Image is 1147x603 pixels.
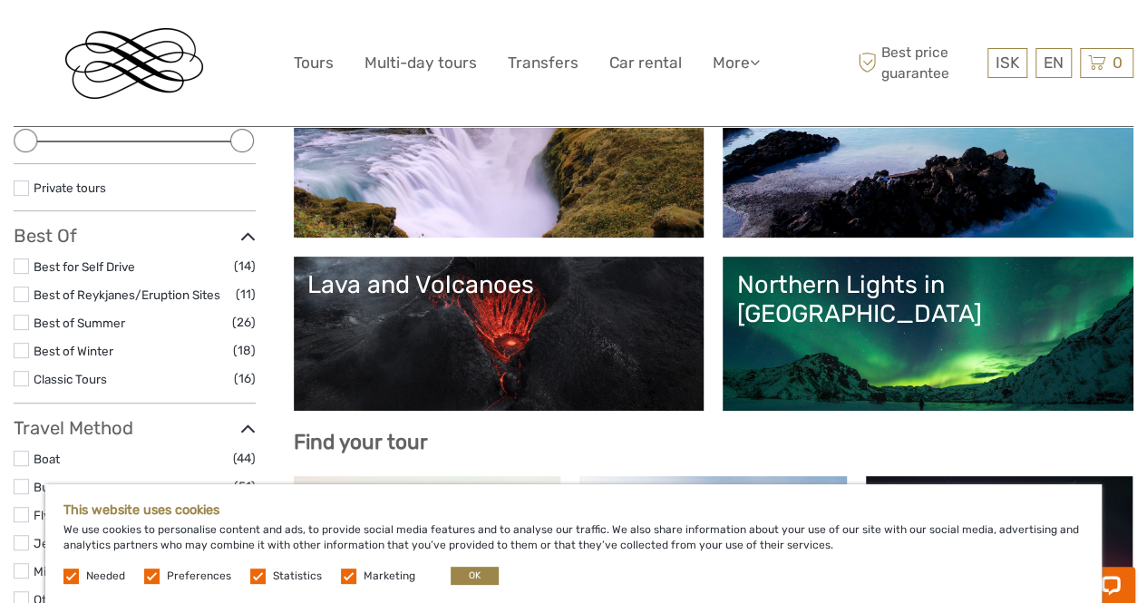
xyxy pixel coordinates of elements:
[273,569,322,584] label: Statistics
[34,564,112,579] a: Mini Bus / Car
[25,32,205,46] p: Chat now
[736,270,1120,329] div: Northern Lights in [GEOGRAPHIC_DATA]
[609,50,682,76] a: Car rental
[713,50,760,76] a: More
[14,417,256,439] h3: Travel Method
[307,97,691,224] a: Golden Circle
[233,448,256,469] span: (44)
[294,430,428,454] b: Find your tour
[736,270,1120,397] a: Northern Lights in [GEOGRAPHIC_DATA]
[307,270,691,299] div: Lava and Volcanoes
[294,50,334,76] a: Tours
[236,284,256,305] span: (11)
[34,180,106,195] a: Private tours
[34,287,220,302] a: Best of Reykjanes/Eruption Sites
[34,372,107,386] a: Classic Tours
[34,344,113,358] a: Best of Winter
[209,28,230,50] button: Open LiveChat chat widget
[234,256,256,277] span: (14)
[232,312,256,333] span: (26)
[86,569,125,584] label: Needed
[63,502,1084,518] h5: This website uses cookies
[736,97,1120,224] a: Lagoons, Nature Baths and Spas
[364,569,415,584] label: Marketing
[45,484,1102,603] div: We use cookies to personalise content and ads, to provide social media features and to analyse ou...
[234,368,256,389] span: (16)
[853,43,983,83] span: Best price guarantee
[234,476,256,497] span: (51)
[65,28,203,99] img: Reykjavik Residence
[34,452,60,466] a: Boat
[233,340,256,361] span: (18)
[1110,53,1125,72] span: 0
[14,225,256,247] h3: Best Of
[1035,48,1072,78] div: EN
[307,270,691,397] a: Lava and Volcanoes
[34,316,125,330] a: Best of Summer
[451,567,499,585] button: OK
[34,536,96,550] a: Jeep / 4x4
[508,50,578,76] a: Transfers
[34,259,135,274] a: Best for Self Drive
[34,508,67,522] a: Flying
[34,480,55,494] a: Bus
[365,50,477,76] a: Multi-day tours
[167,569,231,584] label: Preferences
[996,53,1019,72] span: ISK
